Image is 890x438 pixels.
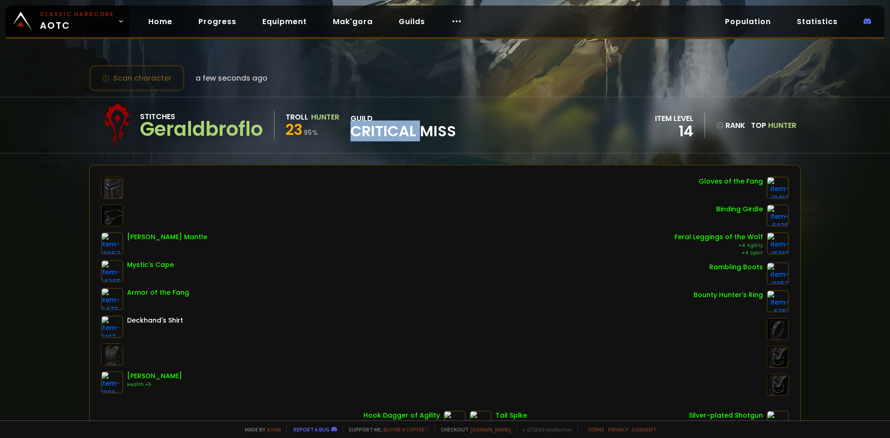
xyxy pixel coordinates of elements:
img: item-5351 [767,290,789,312]
div: Tail Spike [496,411,527,420]
button: Scan character [89,65,184,91]
span: Made by [239,426,281,433]
a: Mak'gora [325,12,380,31]
div: Mystic's Cape [127,260,174,270]
div: Geraldbroflo [140,122,263,136]
div: Rambling Boots [709,262,763,272]
span: Hunter [768,120,796,131]
img: item-6473 [101,288,123,310]
span: a few seconds ago [196,72,267,84]
div: +4 Spirit [674,249,763,257]
div: +4 Agility [674,242,763,249]
div: Gloves of the Fang [699,177,763,186]
a: Terms [587,426,604,433]
img: item-14365 [101,260,123,282]
small: 95 % [304,128,318,137]
a: Equipment [255,12,314,31]
img: item-5275 [767,204,789,227]
a: Privacy [608,426,628,433]
a: Guilds [391,12,432,31]
div: Feral Leggings of the Wolf [674,232,763,242]
div: 14 [655,124,693,138]
div: item level [655,113,693,124]
div: Bounty Hunter's Ring [693,290,763,300]
a: Classic HardcoreAOTC [6,6,130,37]
div: Health +5 [127,381,182,388]
a: Consent [632,426,656,433]
div: Binding Girdle [716,204,763,214]
img: item-10657 [101,232,123,254]
div: Hook Dagger of Agility [363,411,440,420]
div: guild [350,113,456,138]
div: rank [716,120,745,131]
div: Stitches [140,111,263,122]
small: Classic Hardcore [40,10,114,19]
span: 23 [286,119,303,140]
a: Report a bug [293,426,330,433]
div: Deckhand's Shirt [127,316,183,325]
span: AOTC [40,10,114,32]
a: Home [141,12,180,31]
a: Population [718,12,778,31]
img: item-15312 [767,232,789,254]
span: Checkout [435,426,511,433]
div: Hunter [311,111,339,123]
a: a fan [267,426,281,433]
div: Troll [286,111,308,123]
span: v. d752d5 - production [516,426,572,433]
img: item-1306 [101,371,123,394]
span: Support me, [343,426,429,433]
a: [DOMAIN_NAME] [470,426,511,433]
div: [PERSON_NAME] [127,371,182,381]
div: Top [751,120,796,131]
a: Progress [191,12,244,31]
span: Critical Miss [350,124,456,138]
a: Buy me a coffee [383,426,429,433]
div: Armor of the Fang [127,288,189,298]
a: Statistics [789,12,845,31]
img: item-5107 [101,316,123,338]
div: [PERSON_NAME] Mantle [127,232,207,242]
img: item-10413 [767,177,789,199]
div: Silver-plated Shotgun [689,411,763,420]
img: item-11853 [767,262,789,285]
